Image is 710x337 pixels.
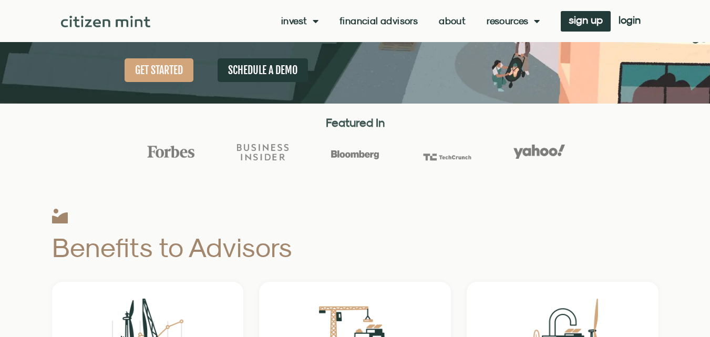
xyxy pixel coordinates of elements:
a: Invest [281,16,318,26]
span: GET STARTED [135,64,183,77]
a: login [611,11,649,32]
span: SCHEDULE A DEMO [228,64,297,77]
img: Forbes Logo [145,145,197,159]
h2: Benefits to Advisors [52,234,449,261]
strong: Featured In [326,116,385,129]
a: Financial Advisors [339,16,418,26]
span: login [619,16,641,24]
a: Resources [487,16,540,26]
nav: Menu [281,16,540,26]
a: About [439,16,466,26]
a: GET STARTED [125,58,193,82]
span: sign up [569,16,603,24]
a: sign up [561,11,611,32]
a: SCHEDULE A DEMO [218,58,308,82]
img: Citizen Mint [61,16,151,27]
